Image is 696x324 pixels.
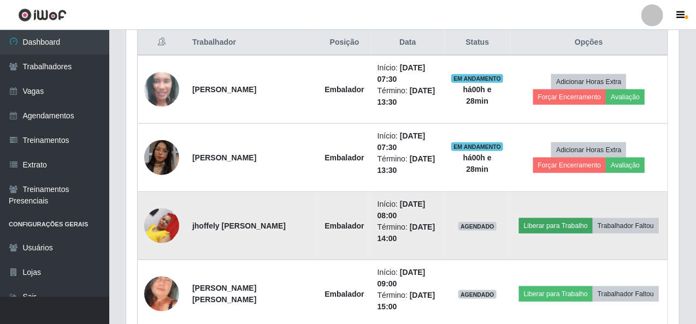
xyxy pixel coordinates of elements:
button: Forçar Encerramento [533,89,606,105]
button: Liberar para Trabalho [519,218,593,233]
strong: [PERSON_NAME] [192,153,256,162]
button: Adicionar Horas Extra [551,74,626,89]
button: Forçar Encerramento [533,158,606,173]
strong: [PERSON_NAME] [PERSON_NAME] [192,284,256,304]
strong: [PERSON_NAME] [192,85,256,94]
li: Término: [378,153,438,176]
li: Início: [378,199,438,221]
strong: jhoffely [PERSON_NAME] [192,221,286,230]
button: Adicionar Horas Extra [551,142,626,158]
th: Status [445,30,510,56]
li: Início: [378,62,438,85]
button: Trabalhador Faltou [593,286,659,302]
strong: Embalador [325,290,364,298]
button: Avaliação [606,158,645,173]
th: Data [371,30,445,56]
li: Término: [378,290,438,313]
time: [DATE] 08:00 [378,200,426,220]
button: Trabalhador Faltou [593,218,659,233]
li: Início: [378,130,438,153]
img: 1679007643692.jpeg [144,53,179,125]
strong: Embalador [325,221,364,230]
button: Liberar para Trabalho [519,286,593,302]
strong: Embalador [325,85,364,94]
img: 1748697228135.jpeg [144,127,179,189]
th: Posição [318,30,370,56]
th: Trabalhador [186,30,318,56]
li: Início: [378,267,438,290]
strong: há 00 h e 28 min [463,85,492,105]
time: [DATE] 09:00 [378,268,426,288]
img: CoreUI Logo [18,8,67,22]
span: EM ANDAMENTO [451,74,503,83]
strong: Embalador [325,153,364,162]
th: Opções [510,30,668,56]
span: AGENDADO [458,290,497,299]
strong: há 00 h e 28 min [463,153,492,173]
time: [DATE] 07:30 [378,131,426,152]
li: Término: [378,85,438,108]
button: Avaliação [606,89,645,105]
time: [DATE] 07:30 [378,63,426,83]
img: 1747085301993.jpeg [144,202,179,249]
li: Término: [378,221,438,244]
span: EM ANDAMENTO [451,142,503,151]
span: AGENDADO [458,222,497,231]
